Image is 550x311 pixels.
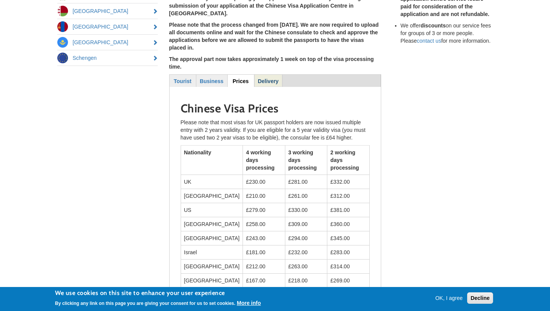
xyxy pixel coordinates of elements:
strong: Please note that the process changed from [DATE]. We are now required to upload all documents onl... [169,22,379,51]
td: £312.00 [327,189,369,203]
td: £279.00 [243,203,285,217]
button: Decline [467,292,493,304]
button: OK, I agree [432,294,466,302]
td: £314.00 [327,260,369,274]
a: Schengen [57,50,158,66]
a: Tourist [170,75,196,87]
td: £330.00 [285,203,327,217]
strong: The approval part now takes approximately 1 week on top of the visa processing time. [169,56,374,70]
td: £232.00 [285,245,327,260]
td: £332.00 [327,175,369,189]
td: £294.00 [285,231,327,245]
strong: Prices [233,78,249,84]
button: More info [237,299,261,307]
p: Please note that most visas for UK passport holders are now issued multiple entry with 2 years va... [181,119,370,141]
strong: Nationality [184,149,212,155]
td: [GEOGRAPHIC_DATA] [181,231,243,245]
td: [GEOGRAPHIC_DATA] [181,217,243,231]
h2: We use cookies on this site to enhance your user experience [55,289,261,297]
a: [GEOGRAPHIC_DATA] [57,19,158,34]
strong: 4 working days processing [246,149,275,171]
p: [GEOGRAPHIC_DATA] [184,263,240,270]
td: £283.00 [327,245,369,260]
td: £281.00 [285,175,327,189]
td: [GEOGRAPHIC_DATA] [181,189,243,203]
a: [GEOGRAPHIC_DATA] [57,35,158,50]
td: £381.00 [327,203,369,217]
strong: Business [200,78,223,84]
td: UK [181,175,243,189]
a: [GEOGRAPHIC_DATA] [57,3,158,19]
a: Delivery [255,75,282,87]
td: £345.00 [327,231,369,245]
td: £309.00 [285,217,327,231]
td: £230.00 [243,175,285,189]
a: contact us [417,38,441,44]
a: Business [197,75,227,87]
p: By clicking any link on this page you are giving your consent for us to set cookies. [55,301,235,306]
td: £258.00 [243,217,285,231]
td: £210.00 [243,189,285,203]
strong: Tourist [174,78,191,84]
strong: Delivery [258,78,278,84]
td: [GEOGRAPHIC_DATA] [181,274,243,288]
h2: Chinese Visa Prices [181,102,370,115]
li: We offer on our service fees for groups of 3 or more people. Please for more information. [401,22,493,45]
td: £212.00 [243,260,285,274]
td: £263.00 [285,260,327,274]
td: £243.00 [243,231,285,245]
strong: 3 working days processing [288,149,317,171]
td: £181.00 [243,245,285,260]
td: £261.00 [285,189,327,203]
a: Prices [228,75,254,87]
strong: discounts [421,22,446,29]
td: £218.00 [285,274,327,288]
strong: 2 working days processing [330,149,359,171]
td: £360.00 [327,217,369,231]
td: £167.00 [243,274,285,288]
td: US [181,203,243,217]
td: £269.00 [327,274,369,288]
td: Israel [181,245,243,260]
